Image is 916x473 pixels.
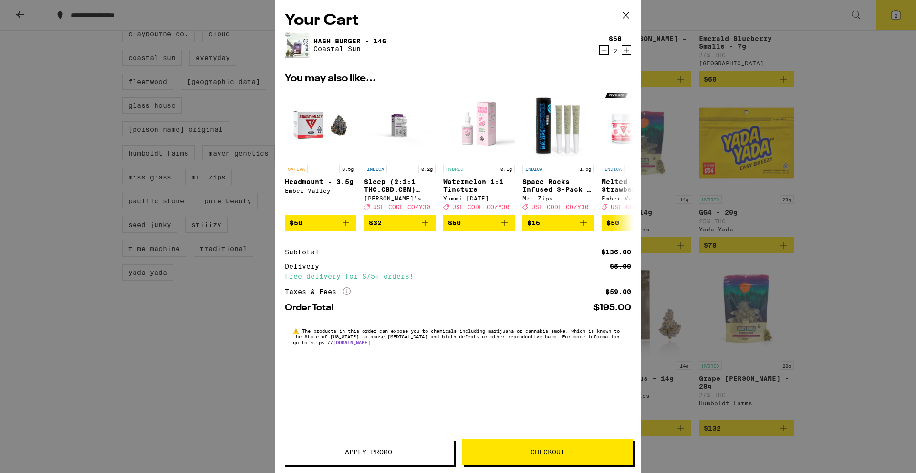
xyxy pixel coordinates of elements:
div: Mr. Zips [522,195,594,201]
a: Open page for Watermelon 1:1 Tincture from Yummi Karma [443,88,515,215]
div: Delivery [285,263,326,270]
p: INDICA [602,165,625,173]
p: Sleep (2:1:1 THC:CBD:CBN) Tincture - 200mg [364,178,436,193]
div: Yummi [DATE] [443,195,515,201]
div: Order Total [285,304,340,312]
span: The products in this order can expose you to chemicals including marijuana or cannabis smoke, whi... [293,328,620,345]
span: Apply Promo [345,449,392,455]
img: Mr. Zips - Space Rocks Infused 3-Pack - 1.5g [522,88,593,160]
div: Subtotal [285,249,326,255]
div: $136.00 [601,249,631,255]
div: Free delivery for $75+ orders! [285,273,631,280]
button: Add to bag [285,215,356,231]
p: INDICA [364,165,387,173]
p: Space Rocks Infused 3-Pack - 1.5g [522,178,594,193]
div: Ember Valley [602,195,673,201]
span: $16 [527,219,540,227]
button: Decrement [599,45,609,55]
span: $32 [369,219,382,227]
div: $59.00 [605,288,631,295]
a: Open page for Headmount - 3.5g from Ember Valley [285,88,356,215]
p: Coastal Sun [313,45,386,53]
span: USE CODE COZY30 [531,204,589,210]
img: Mary's Medicinals - Sleep (2:1:1 THC:CBD:CBN) Tincture - 200mg [364,88,436,160]
div: 2 [609,47,622,55]
div: $5.00 [610,263,631,270]
p: HYBRID [443,165,466,173]
p: 3.5g [339,165,356,173]
span: ⚠️ [293,328,302,334]
p: 1.5g [577,165,594,173]
p: Watermelon 1:1 Tincture [443,178,515,193]
span: USE CODE 35OFF [611,204,664,210]
img: Ember Valley - Headmount - 3.5g [285,88,356,160]
span: Checkout [531,449,565,455]
a: [DOMAIN_NAME] [333,339,370,345]
p: Headmount - 3.5g [285,178,356,186]
span: $60 [448,219,461,227]
a: Hash Burger - 14g [313,37,386,45]
div: $195.00 [593,304,631,312]
button: Add to bag [364,215,436,231]
img: Hash Burger - 14g [285,32,312,58]
button: Apply Promo [283,439,454,465]
p: 0.1g [498,165,515,173]
div: Taxes & Fees [285,287,351,296]
span: USE CODE COZY30 [452,204,510,210]
div: Ember Valley [285,188,356,194]
p: Melted Strawberries - 3.5g [602,178,673,193]
a: Open page for Sleep (2:1:1 THC:CBD:CBN) Tincture - 200mg from Mary's Medicinals [364,88,436,215]
button: Add to bag [602,215,673,231]
button: Add to bag [522,215,594,231]
div: [PERSON_NAME]'s Medicinals [364,195,436,201]
span: $50 [606,219,619,227]
span: Hi. Need any help? [6,7,69,14]
button: Add to bag [443,215,515,231]
img: Ember Valley - Melted Strawberries - 3.5g [602,88,673,160]
a: Open page for Melted Strawberries - 3.5g from Ember Valley [602,88,673,215]
a: Open page for Space Rocks Infused 3-Pack - 1.5g from Mr. Zips [522,88,594,215]
span: USE CODE COZY30 [373,204,430,210]
button: Increment [622,45,631,55]
button: Checkout [462,439,633,465]
img: Yummi Karma - Watermelon 1:1 Tincture [443,88,515,160]
h2: Your Cart [285,10,631,32]
span: $50 [290,219,302,227]
p: INDICA [522,165,545,173]
h2: You may also like... [285,74,631,84]
div: $68 [609,35,622,42]
p: 0.2g [418,165,436,173]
